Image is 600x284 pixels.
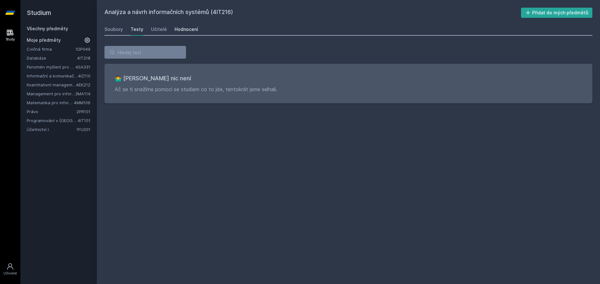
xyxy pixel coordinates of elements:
[175,23,198,36] a: Hodnocení
[521,8,593,18] button: Přidat do mých předmětů
[74,100,90,105] a: 4MM106
[104,23,123,36] a: Soubory
[27,117,78,124] a: Programování v [GEOGRAPHIC_DATA]
[27,108,76,115] a: Právo
[131,26,143,33] div: Testy
[27,73,78,79] a: Informační a komunikační technologie
[1,259,19,279] a: Uživatel
[75,47,90,52] a: 1DP049
[76,82,90,87] a: 4EK212
[151,26,167,33] div: Učitelé
[4,271,17,276] div: Uživatel
[27,64,75,70] a: Fenomén myšlení pro manažery
[77,55,90,61] a: 4IT218
[27,46,75,52] a: Cvičná firma
[104,46,186,59] input: Hledej test
[1,25,19,45] a: Study
[175,26,198,33] div: Hodnocení
[104,26,123,33] div: Soubory
[78,73,90,78] a: 4IZ110
[151,23,167,36] a: Učitelé
[75,64,90,69] a: 4SA331
[27,126,76,133] a: Účetnictví I.
[27,99,74,106] a: Matematika pro informatiky
[27,55,77,61] a: Databáze
[78,118,90,123] a: 4IT101
[76,127,90,132] a: 1FU201
[27,26,68,31] a: Všechny předměty
[75,91,90,96] a: 3MA114
[104,8,521,18] h2: Analýza a návrh informačních systémů (4IT216)
[27,37,61,43] span: Moje předměty
[115,74,582,83] h3: 🤷‍♂️ [PERSON_NAME] nic není
[27,82,76,88] a: Kvantitativní management
[27,91,75,97] a: Management pro informatiky a statistiky
[76,109,90,114] a: 2PR101
[131,23,143,36] a: Testy
[115,85,582,93] p: Ač se ti snažíme pomoci se studiem co to jde, tentokrát jsme selhali.
[6,37,15,42] div: Study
